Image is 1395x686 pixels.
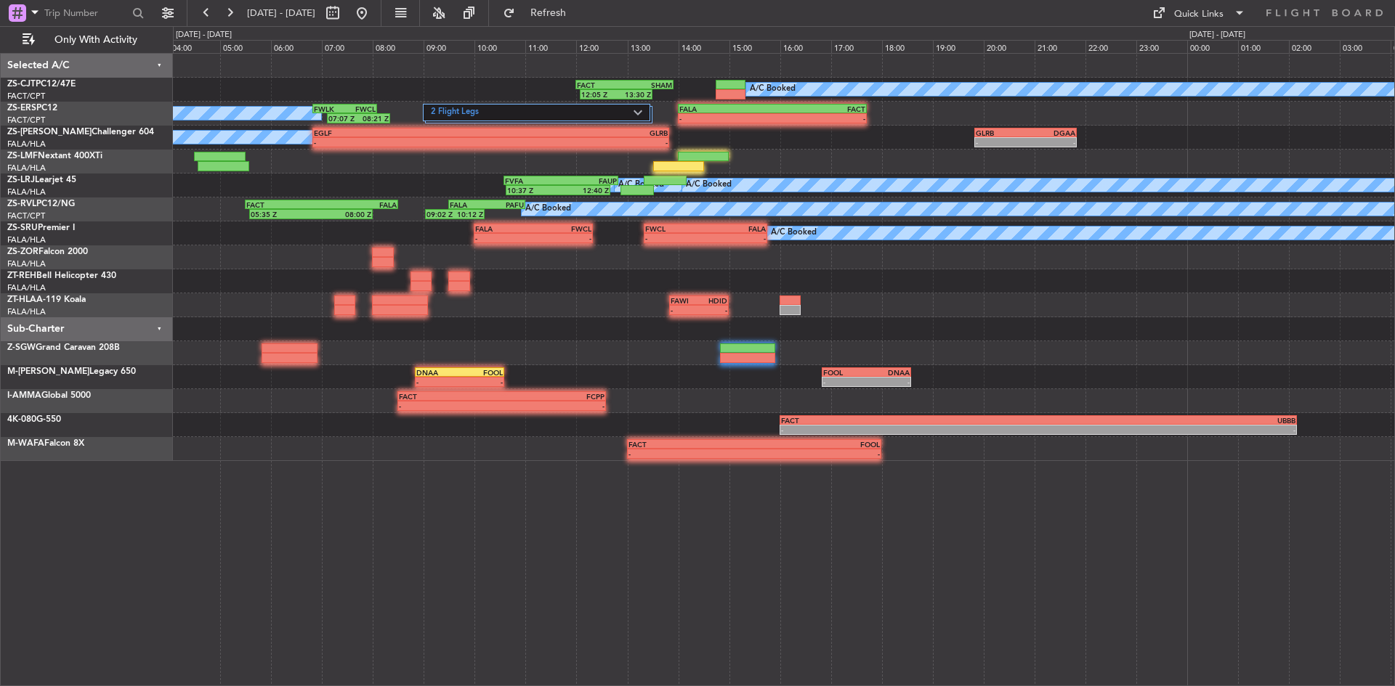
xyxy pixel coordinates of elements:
[475,224,533,233] div: FALA
[459,368,503,377] div: FOOL
[686,174,732,196] div: A/C Booked
[7,139,46,150] a: FALA/HLA
[7,234,46,245] a: FALA/HLA
[7,152,38,160] span: ZS-LMF
[328,114,358,123] div: 07:07 Z
[750,78,796,100] div: A/C Booked
[754,449,880,458] div: -
[450,200,487,209] div: FALA
[399,401,501,410] div: -
[16,28,158,52] button: Only With Activity
[705,234,766,242] div: -
[7,104,36,113] span: ZS-ERS
[1038,425,1295,434] div: -
[7,295,86,304] a: ZT-HLAA-119 Koala
[882,40,933,53] div: 18:00
[628,40,679,53] div: 13:00
[1187,40,1238,53] div: 00:00
[781,416,1038,425] div: FACT
[474,40,525,53] div: 10:00
[507,186,558,195] div: 10:37 Z
[831,40,882,53] div: 17:00
[581,90,616,99] div: 12:05 Z
[7,176,76,184] a: ZS-LRJLearjet 45
[455,210,483,219] div: 10:12 Z
[7,187,46,197] a: FALA/HLA
[496,1,583,25] button: Refresh
[7,115,45,126] a: FACT/CPT
[577,81,624,89] div: FACT
[867,377,910,386] div: -
[1145,1,1253,25] button: Quick Links
[1035,40,1085,53] div: 21:00
[533,234,591,242] div: -
[7,248,39,256] span: ZS-ZOR
[426,210,455,219] div: 09:02 Z
[491,128,668,137] div: GLRB
[7,271,36,280] span: ZT-REH
[1026,128,1075,137] div: DGAA
[771,222,817,244] div: A/C Booked
[7,343,120,352] a: Z-SGWGrand Caravan 208B
[525,198,571,220] div: A/C Booked
[1038,416,1295,425] div: UBBB
[772,114,865,123] div: -
[7,282,46,293] a: FALA/HLA
[634,110,642,115] img: arrow-gray.svg
[459,377,503,386] div: -
[7,367,89,376] span: M-[PERSON_NAME]
[561,176,617,185] div: FAUP
[772,105,865,113] div: FACT
[7,439,44,448] span: M-WAFA
[7,200,75,208] a: ZS-RVLPC12/NG
[505,176,561,185] div: FVFA
[251,210,311,219] div: 05:35 Z
[7,415,61,424] a: 4K-080G-550
[625,81,672,89] div: SHAM
[246,200,321,209] div: FACT
[431,107,634,119] label: 2 Flight Legs
[7,306,46,317] a: FALA/HLA
[679,114,772,123] div: -
[220,40,271,53] div: 05:00
[699,296,727,305] div: HDID
[754,440,880,449] div: FOOL
[1340,40,1391,53] div: 03:00
[7,271,116,280] a: ZT-REHBell Helicopter 430
[1174,7,1224,22] div: Quick Links
[976,128,1025,137] div: GLRB
[359,114,389,123] div: 08:21 Z
[322,40,373,53] div: 07:00
[7,415,36,424] span: 4K-080
[491,138,668,147] div: -
[7,224,75,232] a: ZS-SRUPremier I
[7,248,88,256] a: ZS-ZORFalcon 2000
[618,174,664,196] div: A/C Booked
[616,90,651,99] div: 13:30 Z
[169,40,220,53] div: 04:00
[176,29,232,41] div: [DATE] - [DATE]
[7,200,36,208] span: ZS-RVL
[1189,29,1245,41] div: [DATE] - [DATE]
[984,40,1035,53] div: 20:00
[933,40,984,53] div: 19:00
[502,392,604,401] div: FCPP
[679,105,772,113] div: FALA
[7,128,154,136] a: ZS-[PERSON_NAME]Challenger 604
[314,138,490,147] div: -
[1136,40,1187,53] div: 23:00
[1085,40,1136,53] div: 22:00
[679,40,729,53] div: 14:00
[525,40,576,53] div: 11:00
[7,176,35,184] span: ZS-LRJ
[344,105,375,113] div: FWCL
[7,104,57,113] a: ZS-ERSPC12
[311,210,371,219] div: 08:00 Z
[314,105,344,113] div: FWLK
[780,40,831,53] div: 16:00
[699,306,727,314] div: -
[705,224,766,233] div: FALA
[416,368,460,377] div: DNAA
[7,163,46,173] a: FALA/HLA
[781,425,1038,434] div: -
